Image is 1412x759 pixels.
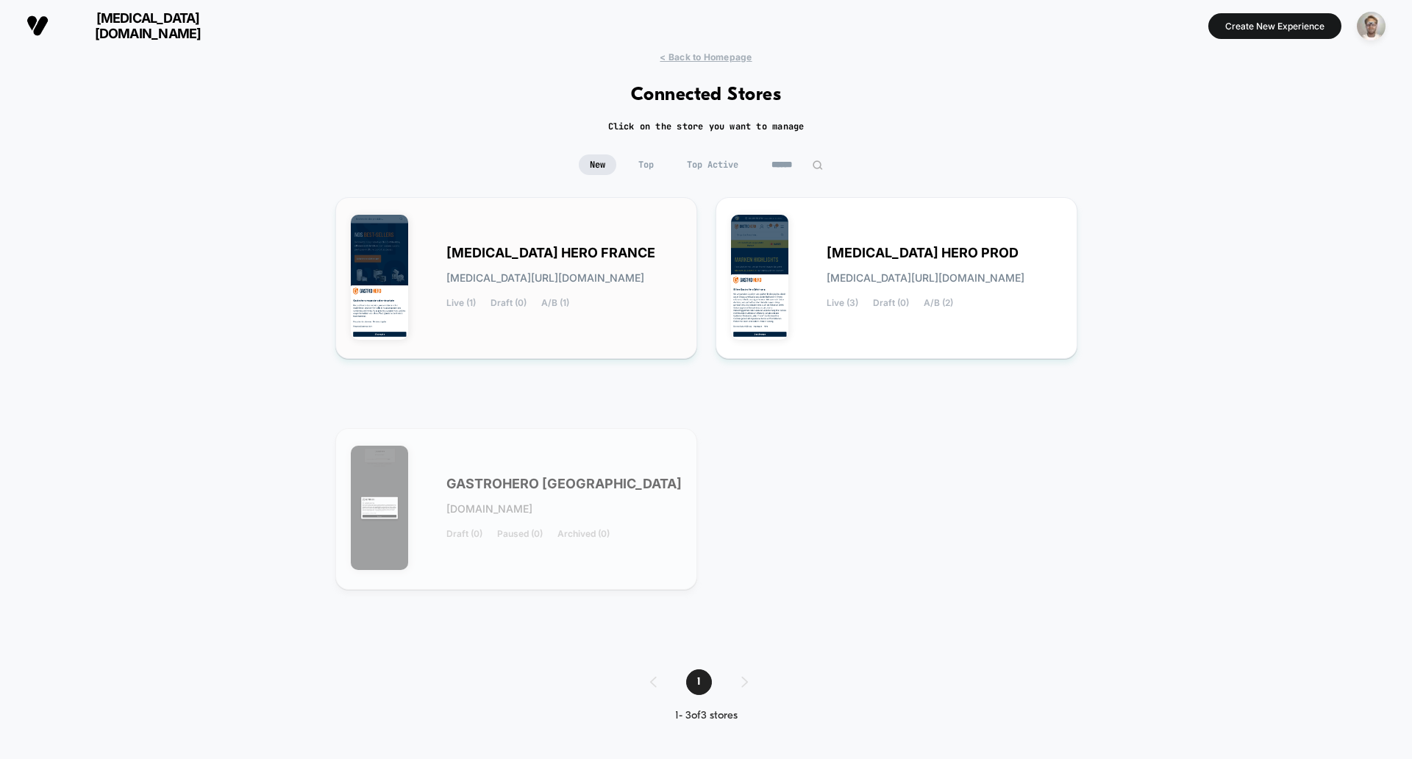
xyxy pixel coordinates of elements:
span: [MEDICAL_DATA][URL][DOMAIN_NAME] [446,273,644,283]
span: A/B (2) [924,298,953,308]
img: ppic [1357,12,1386,40]
span: Draft (0) [491,298,527,308]
span: [MEDICAL_DATA][URL][DOMAIN_NAME] [827,273,1024,283]
img: Visually logo [26,15,49,37]
img: edit [812,160,823,171]
div: 1 - 3 of 3 stores [635,710,777,722]
span: [MEDICAL_DATA] HERO PROD [827,248,1019,258]
span: New [579,154,616,175]
span: [DOMAIN_NAME] [446,504,532,514]
h1: Connected Stores [631,85,782,106]
img: GASTROHERO_GERMANY [351,446,409,571]
button: [MEDICAL_DATA][DOMAIN_NAME] [22,10,240,42]
button: Create New Experience [1208,13,1341,39]
span: Paused (0) [497,529,543,539]
span: Top [627,154,665,175]
span: [MEDICAL_DATA] HERO FRANCE [446,248,655,258]
span: [MEDICAL_DATA][DOMAIN_NAME] [60,10,236,41]
span: A/B (1) [541,298,569,308]
span: Archived (0) [557,529,610,539]
img: GASTRO_HERO_FRANCE [351,215,409,340]
span: Draft (0) [873,298,909,308]
span: Live (1) [446,298,476,308]
img: GASTRO_HERO_PROD [731,215,789,340]
span: < Back to Homepage [660,51,752,63]
button: ppic [1352,11,1390,41]
span: GASTROHERO [GEOGRAPHIC_DATA] [446,479,682,489]
span: Live (3) [827,298,858,308]
span: 1 [686,669,712,695]
span: Top Active [676,154,749,175]
span: Draft (0) [446,529,482,539]
h2: Click on the store you want to manage [608,121,805,132]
